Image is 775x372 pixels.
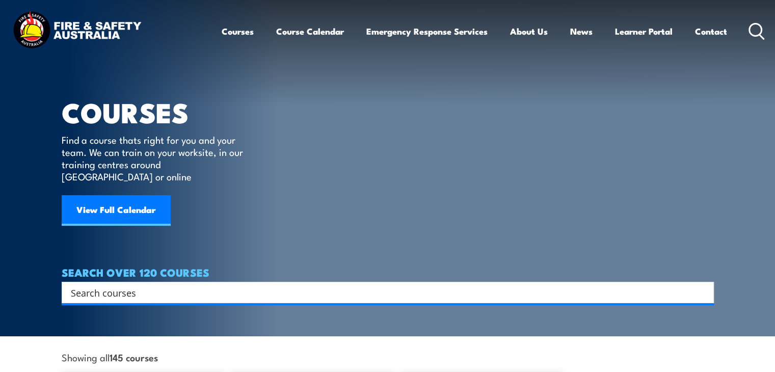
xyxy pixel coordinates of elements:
a: About Us [510,18,548,45]
p: Find a course thats right for you and your team. We can train on your worksite, in our training c... [62,134,248,182]
a: Learner Portal [615,18,673,45]
a: Course Calendar [276,18,344,45]
span: Showing all [62,352,158,362]
form: Search form [73,285,693,300]
strong: 145 courses [110,350,158,364]
a: Contact [695,18,727,45]
button: Search magnifier button [696,285,710,300]
a: News [570,18,593,45]
a: Emergency Response Services [366,18,488,45]
h4: SEARCH OVER 120 COURSES [62,267,714,278]
a: Courses [222,18,254,45]
input: Search input [71,285,691,300]
h1: COURSES [62,100,258,124]
a: View Full Calendar [62,195,171,226]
